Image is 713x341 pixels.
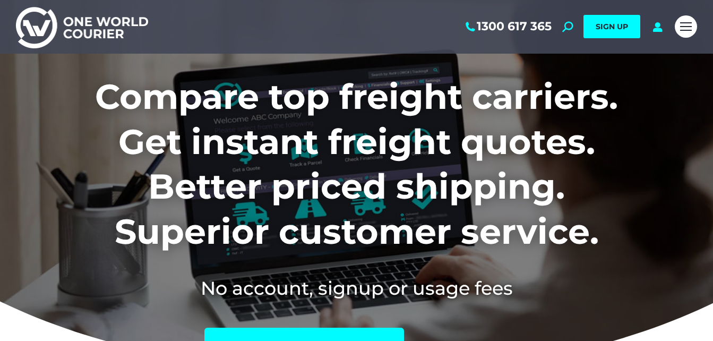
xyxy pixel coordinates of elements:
img: One World Courier [16,5,148,48]
span: SIGN UP [596,22,628,31]
a: Mobile menu icon [675,15,697,38]
h2: No account, signup or usage fees [25,275,688,301]
a: SIGN UP [583,15,640,38]
h1: Compare top freight carriers. Get instant freight quotes. Better priced shipping. Superior custom... [25,74,688,254]
a: 1300 617 365 [463,20,552,33]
